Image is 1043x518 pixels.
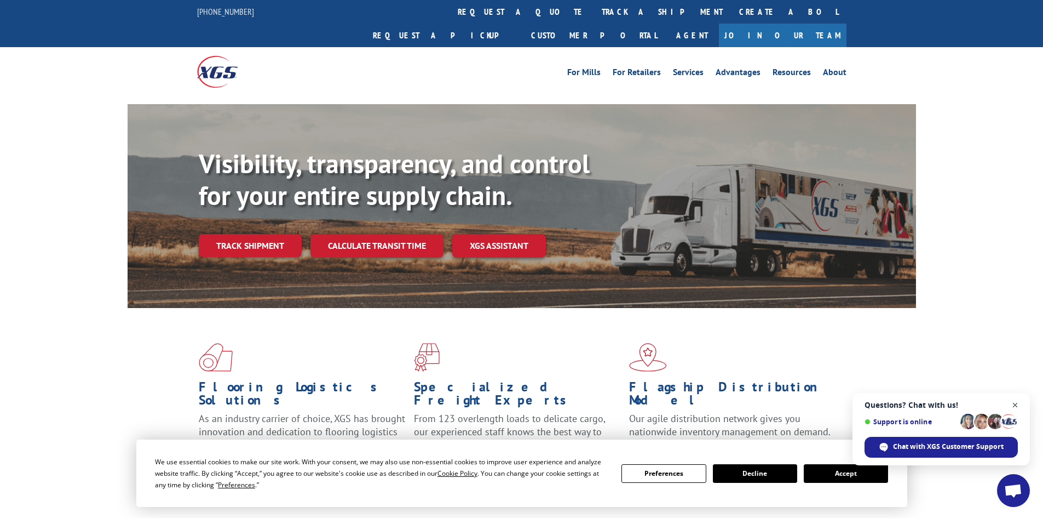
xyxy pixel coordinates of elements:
span: Preferences [218,480,255,489]
a: About [823,68,846,80]
button: Accept [804,464,888,483]
h1: Specialized Freight Experts [414,380,621,412]
span: Support is online [865,418,956,426]
a: Resources [773,68,811,80]
span: Cookie Policy [437,469,477,478]
div: Chat with XGS Customer Support [865,437,1018,458]
a: Services [673,68,704,80]
div: Cookie Consent Prompt [136,440,907,507]
h1: Flooring Logistics Solutions [199,380,406,412]
img: xgs-icon-total-supply-chain-intelligence-red [199,343,233,372]
span: As an industry carrier of choice, XGS has brought innovation and dedication to flooring logistics... [199,412,405,451]
a: XGS ASSISTANT [452,234,546,258]
img: xgs-icon-flagship-distribution-model-red [629,343,667,372]
a: Agent [665,24,719,47]
button: Decline [713,464,797,483]
span: Close chat [1009,399,1022,412]
a: Calculate transit time [310,234,443,258]
a: Customer Portal [523,24,665,47]
div: We use essential cookies to make our site work. With your consent, we may also use non-essential ... [155,456,608,491]
div: Open chat [997,474,1030,507]
a: Request a pickup [365,24,523,47]
a: For Retailers [613,68,661,80]
h1: Flagship Distribution Model [629,380,836,412]
span: Questions? Chat with us! [865,401,1018,409]
a: Track shipment [199,234,302,257]
a: Join Our Team [719,24,846,47]
img: xgs-icon-focused-on-flooring-red [414,343,440,372]
a: Advantages [716,68,760,80]
button: Preferences [621,464,706,483]
a: For Mills [567,68,601,80]
span: Chat with XGS Customer Support [893,442,1004,452]
span: Our agile distribution network gives you nationwide inventory management on demand. [629,412,831,438]
b: Visibility, transparency, and control for your entire supply chain. [199,146,590,212]
a: [PHONE_NUMBER] [197,6,254,17]
p: From 123 overlength loads to delicate cargo, our experienced staff knows the best way to move you... [414,412,621,461]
